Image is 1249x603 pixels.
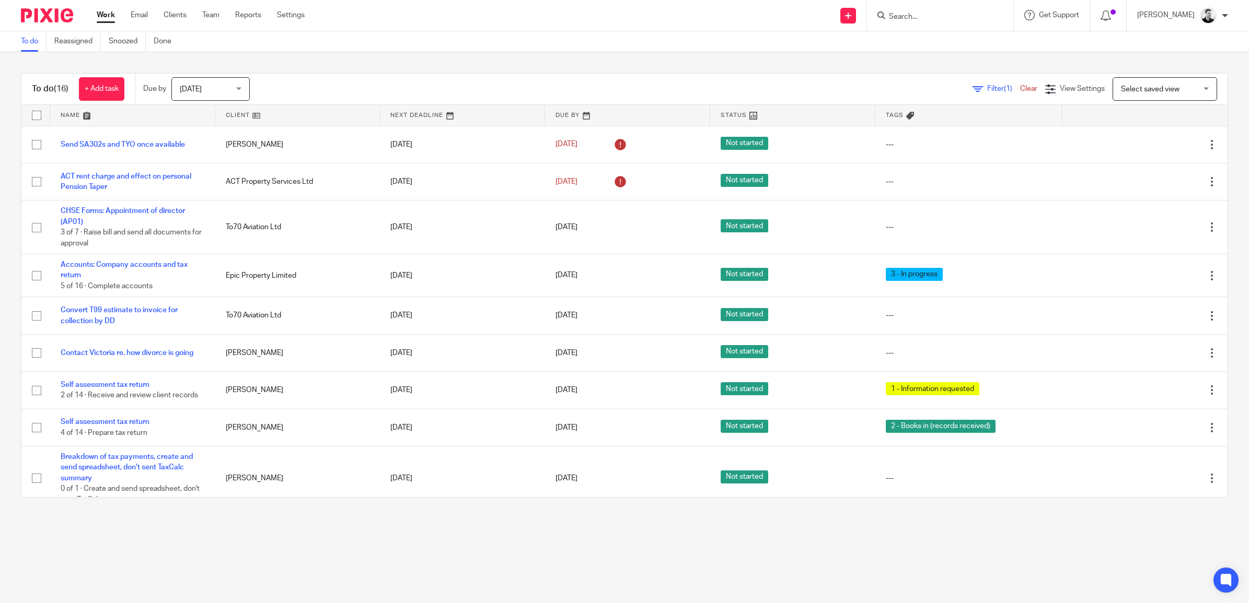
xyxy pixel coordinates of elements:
a: Clients [164,10,187,20]
span: Not started [721,420,768,433]
td: [DATE] [380,297,545,334]
span: Not started [721,174,768,187]
div: --- [886,310,1053,321]
p: [PERSON_NAME] [1137,10,1195,20]
a: Reports [235,10,261,20]
td: [DATE] [380,372,545,409]
span: Not started [721,137,768,150]
span: Not started [721,268,768,281]
td: [DATE] [380,446,545,511]
img: Dave_2025.jpg [1200,7,1217,24]
span: View Settings [1060,85,1105,92]
a: + Add task [79,77,124,101]
a: Self assessment tax return [61,381,149,388]
a: Breakdown of tax payments, create and send spreadsheet, don't sent TaxCalc summary [61,453,193,482]
span: [DATE] [556,178,577,185]
span: [DATE] [556,424,577,431]
span: [DATE] [556,223,577,231]
span: [DATE] [556,349,577,357]
a: Snoozed [109,31,146,52]
span: Not started [721,345,768,358]
td: [PERSON_NAME] [215,446,380,511]
span: 3 - In progress [886,268,943,281]
a: Settings [277,10,305,20]
span: (1) [1004,85,1012,92]
a: Convert T99 estimate to invoice for collection by DD [61,306,178,324]
span: Select saved view [1121,86,1179,93]
a: ACT rent charge and effect on personal Pension Taper [61,173,191,191]
span: [DATE] [556,475,577,482]
a: Team [202,10,219,20]
td: To70 Aviation Ltd [215,297,380,334]
td: [DATE] [380,334,545,371]
span: [DATE] [556,386,577,394]
span: Filter [987,85,1020,92]
a: To do [21,31,47,52]
span: (16) [54,85,68,93]
span: Get Support [1039,11,1079,19]
span: Not started [721,308,768,321]
span: Not started [721,219,768,232]
td: [DATE] [380,409,545,446]
h1: To do [32,84,68,94]
td: [PERSON_NAME] [215,409,380,446]
a: Clear [1020,85,1037,92]
span: 4 of 14 · Prepare tax return [61,429,147,436]
a: Contact Victoria re. how divorce is going [61,349,193,357]
span: [DATE] [556,312,577,319]
td: [PERSON_NAME] [215,334,380,371]
span: 3 of 7 · Raise bill and send all documents for approval [61,229,202,247]
div: --- [886,139,1053,150]
span: [DATE] [556,272,577,279]
td: [DATE] [380,200,545,254]
td: [PERSON_NAME] [215,372,380,409]
div: --- [886,222,1053,232]
p: Due by [143,84,166,94]
a: Email [131,10,148,20]
a: Send SA302s and TYO once available [61,141,185,148]
div: --- [886,473,1053,483]
div: --- [886,348,1053,358]
td: Epic Property Limited [215,254,380,297]
span: 2 of 14 · Receive and review client records [61,392,198,399]
a: Accounts: Company accounts and tax return [61,261,188,279]
a: Work [97,10,115,20]
span: [DATE] [556,141,577,148]
td: [PERSON_NAME] [215,126,380,163]
a: Done [154,31,179,52]
span: Not started [721,470,768,483]
span: 1 - Information requested [886,382,979,395]
span: 0 of 1 · Create and send spreadsheet, don't sent TaxCalc summary [61,485,200,503]
span: Not started [721,382,768,395]
span: 2 - Books in (records received) [886,420,996,433]
a: Self assessment tax return [61,418,149,425]
td: [DATE] [380,163,545,200]
div: --- [886,176,1053,187]
td: [DATE] [380,126,545,163]
td: [DATE] [380,254,545,297]
img: Pixie [21,8,73,22]
span: 5 of 16 · Complete accounts [61,282,153,290]
a: CHSE Forms: Appointment of director (AP01) [61,207,185,225]
span: Tags [886,112,904,118]
td: ACT Property Services Ltd [215,163,380,200]
span: [DATE] [180,86,202,93]
td: To70 Aviation Ltd [215,200,380,254]
a: Reassigned [54,31,101,52]
input: Search [888,13,982,22]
